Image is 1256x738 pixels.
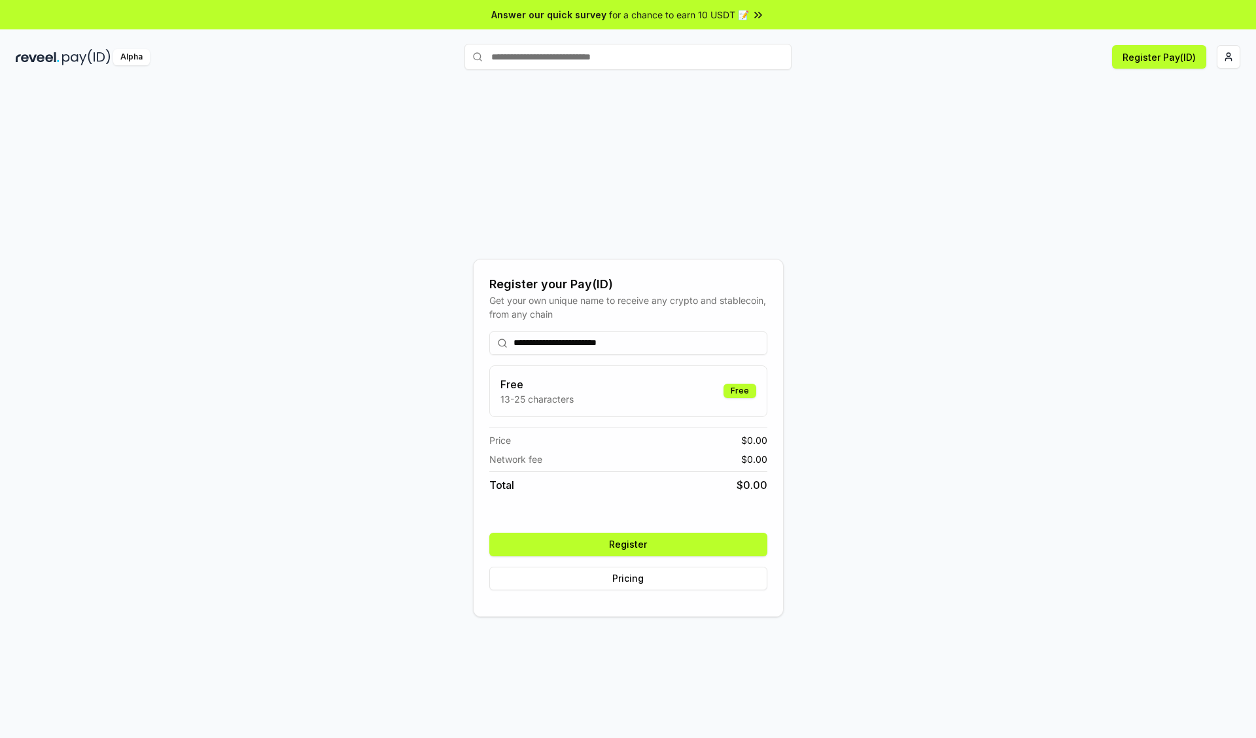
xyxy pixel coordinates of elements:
[113,49,150,65] div: Alpha
[741,433,767,447] span: $ 0.00
[489,533,767,556] button: Register
[489,452,542,466] span: Network fee
[741,452,767,466] span: $ 0.00
[1112,45,1206,69] button: Register Pay(ID)
[724,384,756,398] div: Free
[489,294,767,321] div: Get your own unique name to receive any crypto and stablecoin, from any chain
[491,8,606,22] span: Answer our quick survey
[16,49,60,65] img: reveel_dark
[489,433,511,447] span: Price
[489,275,767,294] div: Register your Pay(ID)
[737,477,767,493] span: $ 0.00
[500,392,574,406] p: 13-25 characters
[62,49,111,65] img: pay_id
[489,477,514,493] span: Total
[500,377,574,392] h3: Free
[609,8,749,22] span: for a chance to earn 10 USDT 📝
[489,567,767,590] button: Pricing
